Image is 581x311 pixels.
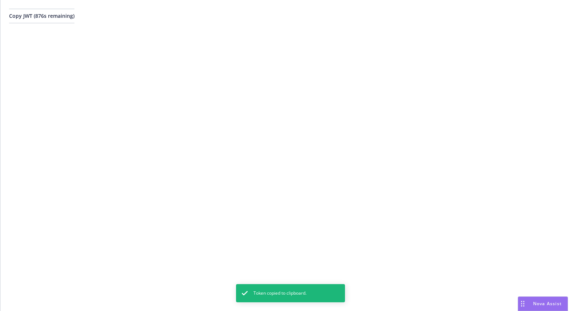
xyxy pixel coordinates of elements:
[253,290,306,296] span: Token copied to clipboard.
[533,300,562,307] span: Nova Assist
[9,9,74,23] button: Copy JWT (876s remaining)
[518,296,568,311] button: Nova Assist
[9,12,74,19] span: Copy JWT ( 876 s remaining)
[518,297,527,311] div: Drag to move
